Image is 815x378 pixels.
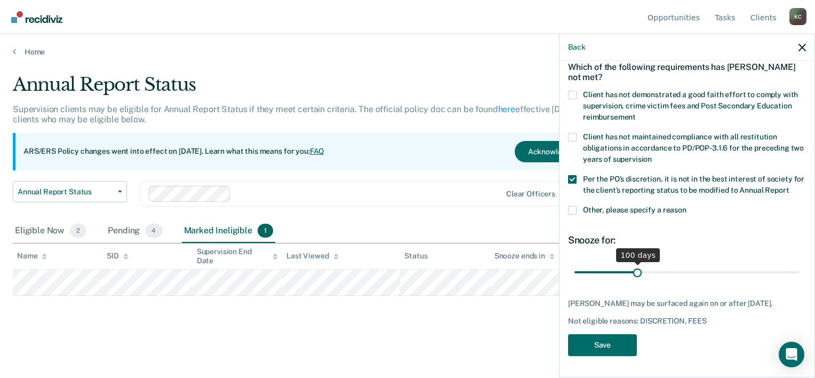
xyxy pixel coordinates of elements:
[568,53,806,91] div: Which of the following requirements has [PERSON_NAME] not met?
[789,8,806,25] div: K C
[568,299,806,308] div: [PERSON_NAME] may be surfaced again on or after [DATE].
[568,334,637,356] button: Save
[583,175,804,194] span: Per the PO’s discretion, it is not in the best interest of society for the client’s reporting sta...
[494,251,555,261] div: Snooze ends in
[286,251,338,261] div: Last Viewed
[17,251,47,261] div: Name
[70,224,86,238] span: 2
[106,219,164,243] div: Pending
[13,104,610,124] p: Supervision clients may be eligible for Annual Report Status if they meet certain criteria. The o...
[258,224,273,238] span: 1
[568,234,806,246] div: Snooze for:
[182,219,276,243] div: Marked Ineligible
[23,146,324,157] p: ARS/ERS Policy changes went into effect on [DATE]. Learn what this means for you:
[13,74,624,104] div: Annual Report Status
[18,187,114,196] span: Annual Report Status
[310,147,325,155] a: FAQ
[583,132,804,163] span: Client has not maintained compliance with all restitution obligations in accordance to PD/POP-3.1...
[616,248,660,262] div: 100 days
[583,90,798,121] span: Client has not demonstrated a good faith effort to comply with supervision, crime victim fees and...
[145,224,162,238] span: 4
[583,206,686,214] span: Other, please specify a reason
[13,219,89,243] div: Eligible Now
[515,141,616,162] button: Acknowledge & Close
[568,317,806,326] div: Not eligible reasons: DISCRETION, FEES
[13,47,802,57] a: Home
[107,251,129,261] div: SID
[568,43,585,52] button: Back
[779,342,804,367] div: Open Intercom Messenger
[197,247,278,265] div: Supervision End Date
[498,104,515,114] a: here
[404,251,427,261] div: Status
[789,8,806,25] button: Profile dropdown button
[506,190,555,199] div: Clear officers
[11,11,62,23] img: Recidiviz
